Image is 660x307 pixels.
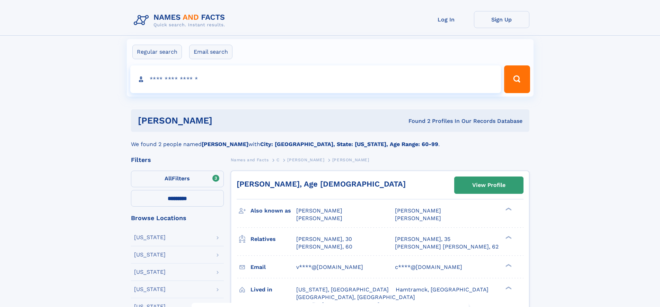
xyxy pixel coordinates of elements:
[296,286,389,293] span: [US_STATE], [GEOGRAPHIC_DATA]
[250,284,296,296] h3: Lived in
[250,233,296,245] h3: Relatives
[138,116,310,125] h1: [PERSON_NAME]
[296,235,352,243] a: [PERSON_NAME], 30
[296,215,342,222] span: [PERSON_NAME]
[237,180,406,188] a: [PERSON_NAME], Age [DEMOGRAPHIC_DATA]
[250,261,296,273] h3: Email
[131,132,529,148] div: We found 2 people named with .
[474,11,529,28] a: Sign Up
[134,235,166,240] div: [US_STATE]
[296,294,415,300] span: [GEOGRAPHIC_DATA], [GEOGRAPHIC_DATA]
[332,157,369,162] span: [PERSON_NAME]
[202,141,248,147] b: [PERSON_NAME]
[132,45,182,59] label: Regular search
[287,155,324,164] a: [PERSON_NAME]
[231,155,269,164] a: Names and Facts
[250,205,296,217] h3: Also known as
[395,243,499,251] a: [PERSON_NAME] [PERSON_NAME], 62
[455,177,523,193] a: View Profile
[395,235,450,243] a: [PERSON_NAME], 35
[287,157,324,162] span: [PERSON_NAME]
[395,207,441,214] span: [PERSON_NAME]
[134,252,166,258] div: [US_STATE]
[260,141,438,147] b: City: [GEOGRAPHIC_DATA], State: [US_STATE], Age Range: 60-99
[395,215,441,222] span: [PERSON_NAME]
[134,269,166,275] div: [US_STATE]
[296,207,342,214] span: [PERSON_NAME]
[134,287,166,292] div: [US_STATE]
[396,286,489,293] span: Hamtramck, [GEOGRAPHIC_DATA]
[472,177,505,193] div: View Profile
[131,171,224,187] label: Filters
[419,11,474,28] a: Log In
[504,65,530,93] button: Search Button
[504,286,512,290] div: ❯
[296,243,352,251] a: [PERSON_NAME], 60
[189,45,232,59] label: Email search
[131,157,224,163] div: Filters
[310,117,522,125] div: Found 2 Profiles In Our Records Database
[504,263,512,268] div: ❯
[130,65,501,93] input: search input
[131,215,224,221] div: Browse Locations
[276,157,280,162] span: C
[504,235,512,240] div: ❯
[504,207,512,211] div: ❯
[131,11,231,30] img: Logo Names and Facts
[165,175,172,182] span: All
[276,155,280,164] a: C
